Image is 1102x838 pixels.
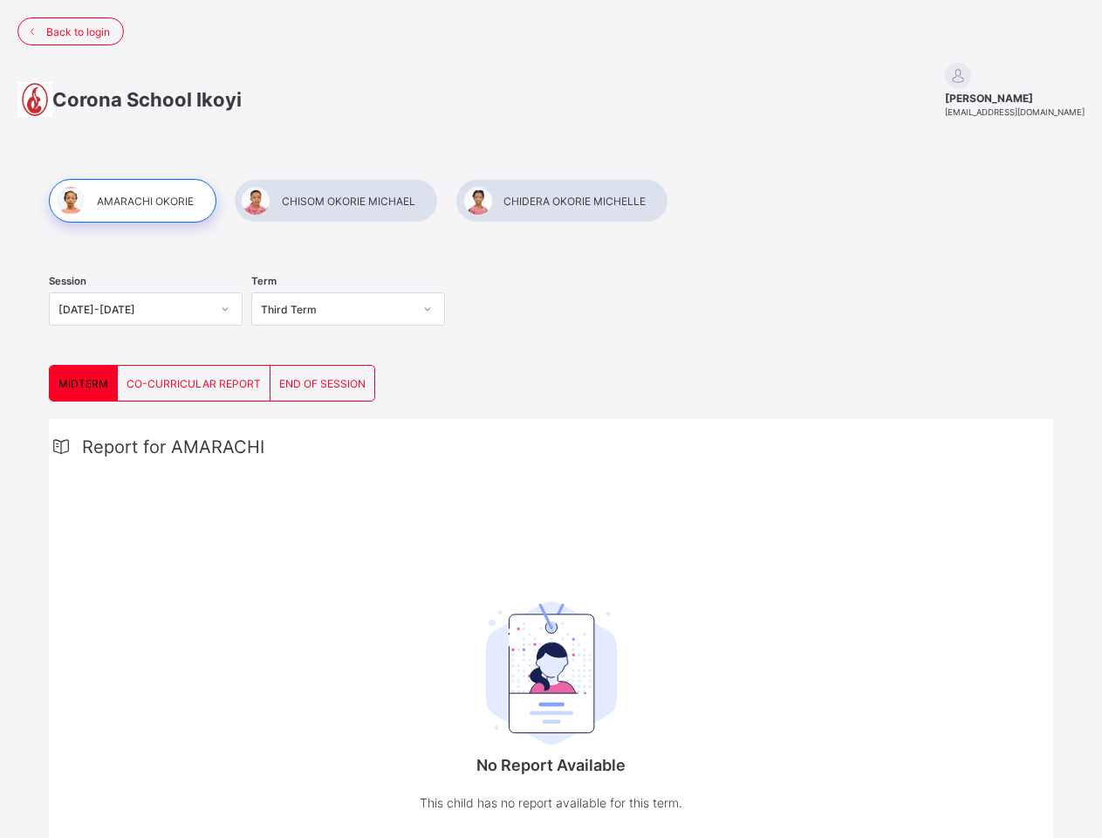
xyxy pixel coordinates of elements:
[52,88,242,111] span: Corona School Ikoyi
[486,601,617,745] img: student.207b5acb3037b72b59086e8b1a17b1d0.svg
[945,92,1085,105] span: [PERSON_NAME]
[17,82,52,117] img: School logo
[46,25,110,38] span: Back to login
[82,436,264,457] span: Report for AMARACHI
[377,756,726,774] p: No Report Available
[945,107,1085,117] span: [EMAIL_ADDRESS][DOMAIN_NAME]
[127,377,261,390] span: CO-CURRICULAR REPORT
[945,63,971,89] img: default.svg
[377,792,726,814] p: This child has no report available for this term.
[261,303,413,316] div: Third Term
[251,275,277,287] span: Term
[58,303,210,316] div: [DATE]-[DATE]
[279,377,366,390] span: END OF SESSION
[58,377,108,390] span: MIDTERM
[49,275,86,287] span: Session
